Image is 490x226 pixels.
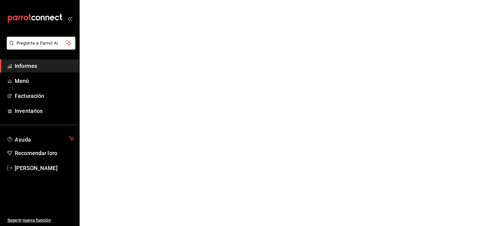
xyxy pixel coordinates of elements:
font: [PERSON_NAME] [15,165,58,171]
a: Pregunta a Parrot AI [4,44,75,51]
font: Recomendar loro [15,150,57,156]
font: Menú [15,78,29,84]
button: Pregunta a Parrot AI [7,37,75,50]
font: Ayuda [15,136,31,143]
font: Pregunta a Parrot AI [17,41,58,46]
font: Sugerir nueva función [7,218,51,223]
font: Facturación [15,93,44,99]
font: Informes [15,63,37,69]
button: abrir_cajón_menú [67,16,72,21]
font: Inventarios [15,108,43,114]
